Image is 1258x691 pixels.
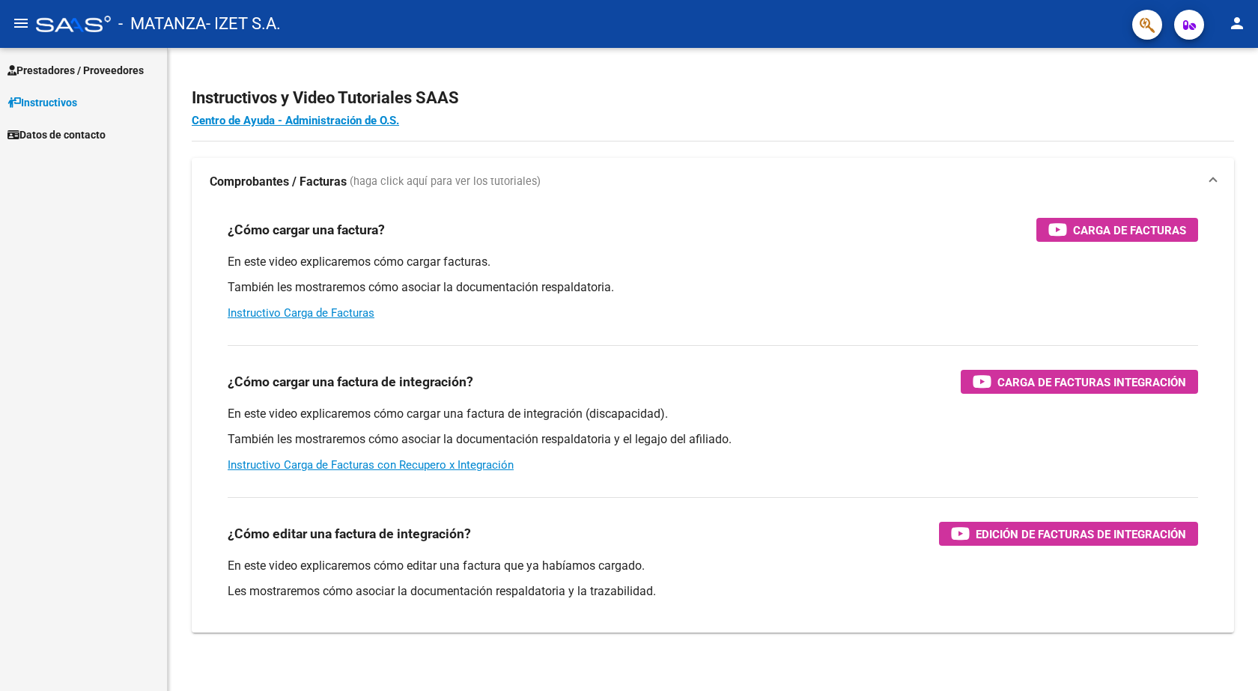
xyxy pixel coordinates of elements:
h3: ¿Cómo editar una factura de integración? [228,523,471,544]
p: En este video explicaremos cómo cargar facturas. [228,254,1198,270]
mat-icon: menu [12,14,30,32]
span: Datos de contacto [7,127,106,143]
strong: Comprobantes / Facturas [210,174,347,190]
span: (haga click aquí para ver los tutoriales) [350,174,541,190]
h2: Instructivos y Video Tutoriales SAAS [192,84,1234,112]
h3: ¿Cómo cargar una factura de integración? [228,371,473,392]
p: En este video explicaremos cómo cargar una factura de integración (discapacidad). [228,406,1198,422]
button: Carga de Facturas [1036,218,1198,242]
span: Carga de Facturas Integración [997,373,1186,392]
h3: ¿Cómo cargar una factura? [228,219,385,240]
button: Carga de Facturas Integración [961,370,1198,394]
mat-icon: person [1228,14,1246,32]
span: Instructivos [7,94,77,111]
span: - IZET S.A. [206,7,281,40]
iframe: Intercom live chat [1207,640,1243,676]
mat-expansion-panel-header: Comprobantes / Facturas (haga click aquí para ver los tutoriales) [192,158,1234,206]
a: Instructivo Carga de Facturas con Recupero x Integración [228,458,514,472]
span: - MATANZA [118,7,206,40]
p: Les mostraremos cómo asociar la documentación respaldatoria y la trazabilidad. [228,583,1198,600]
p: En este video explicaremos cómo editar una factura que ya habíamos cargado. [228,558,1198,574]
p: También les mostraremos cómo asociar la documentación respaldatoria y el legajo del afiliado. [228,431,1198,448]
a: Centro de Ayuda - Administración de O.S. [192,114,399,127]
div: Comprobantes / Facturas (haga click aquí para ver los tutoriales) [192,206,1234,633]
a: Instructivo Carga de Facturas [228,306,374,320]
p: También les mostraremos cómo asociar la documentación respaldatoria. [228,279,1198,296]
span: Prestadores / Proveedores [7,62,144,79]
span: Carga de Facturas [1073,221,1186,240]
button: Edición de Facturas de integración [939,522,1198,546]
span: Edición de Facturas de integración [976,525,1186,544]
